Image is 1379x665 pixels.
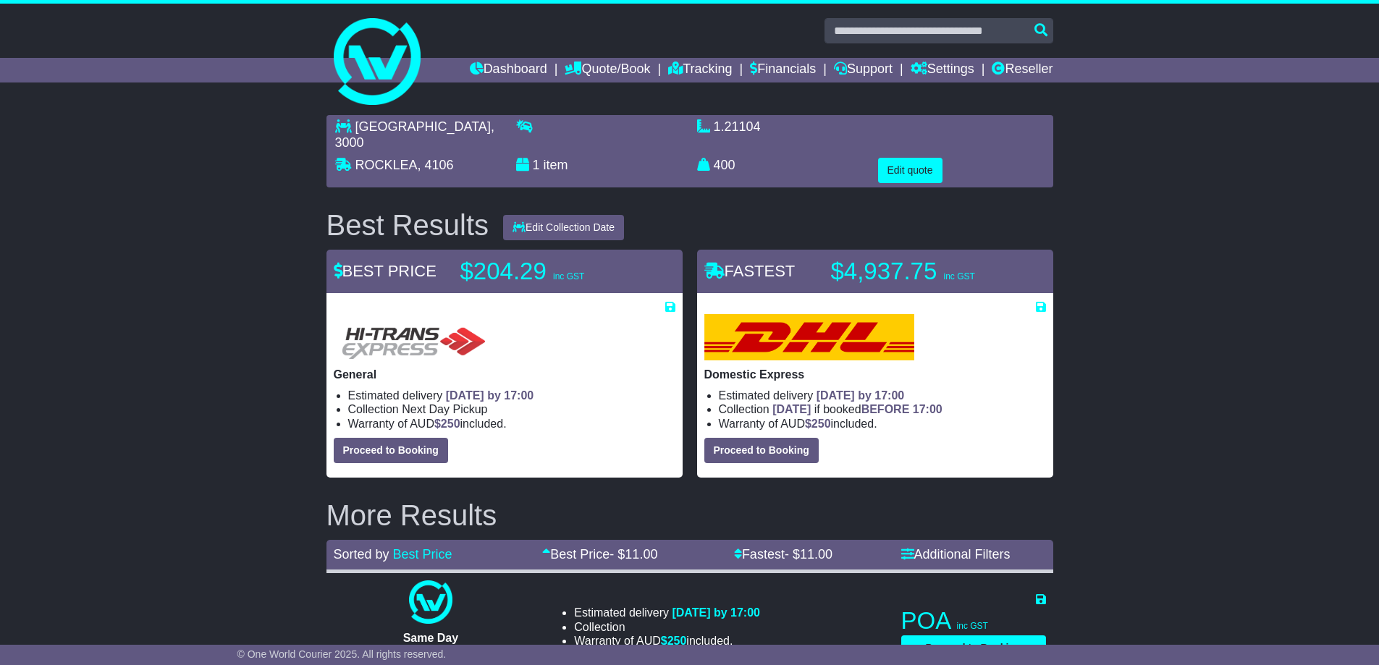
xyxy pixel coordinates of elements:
li: Warranty of AUD included. [719,417,1046,431]
button: Proceed to Booking [901,635,1046,661]
span: Sorted by [334,547,389,562]
img: DHL: Domestic Express [704,314,914,360]
span: $ [805,418,831,430]
span: inc GST [553,271,584,281]
a: Best Price [393,547,452,562]
a: Support [834,58,893,82]
span: - $ [785,547,832,562]
a: Financials [750,58,816,82]
span: 1 [533,158,540,172]
a: Tracking [668,58,732,82]
span: inc GST [943,271,974,281]
span: FASTEST [704,262,796,280]
button: Edit Collection Date [503,215,624,240]
span: 250 [811,418,831,430]
span: 11.00 [625,547,657,562]
img: One World Courier: Same Day Nationwide(quotes take 0.5-1 hour) [409,580,452,624]
p: $4,937.75 [831,257,1012,286]
img: HiTrans (Machship): General [334,314,492,360]
span: [DATE] by 17:00 [446,389,534,402]
span: 250 [667,635,687,647]
span: if booked [772,403,942,415]
span: 17:00 [913,403,942,415]
a: Fastest- $11.00 [734,547,832,562]
span: 400 [714,158,735,172]
span: © One World Courier 2025. All rights reserved. [237,648,447,660]
span: BEFORE [861,403,910,415]
a: Reseller [992,58,1053,82]
span: Next Day Pickup [402,403,487,415]
li: Estimated delivery [574,606,760,619]
li: Estimated delivery [348,389,675,402]
span: BEST PRICE [334,262,437,280]
button: Proceed to Booking [704,438,819,463]
p: Domestic Express [704,368,1046,381]
span: , 3000 [335,119,494,150]
li: Estimated delivery [719,389,1046,402]
span: $ [661,635,687,647]
p: $204.29 [460,257,641,286]
span: inc GST [957,621,988,631]
span: ROCKLEA [355,158,418,172]
button: Proceed to Booking [334,438,448,463]
span: [DATE] by 17:00 [817,389,905,402]
span: 250 [441,418,460,430]
li: Collection [348,402,675,416]
span: [DATE] [772,403,811,415]
a: Best Price- $11.00 [542,547,657,562]
p: POA [901,606,1046,635]
a: Additional Filters [901,547,1011,562]
button: Edit quote [878,158,942,183]
span: 11.00 [800,547,832,562]
span: [GEOGRAPHIC_DATA] [355,119,491,134]
p: General [334,368,675,381]
span: - $ [610,547,657,562]
a: Dashboard [470,58,547,82]
h2: More Results [326,499,1053,531]
a: Quote/Book [565,58,650,82]
a: Settings [911,58,974,82]
div: Best Results [319,209,497,241]
li: Warranty of AUD included. [574,634,760,648]
span: 1.21104 [714,119,761,134]
span: item [544,158,568,172]
li: Collection [719,402,1046,416]
span: $ [434,418,460,430]
span: [DATE] by 17:00 [672,606,760,619]
li: Warranty of AUD included. [348,417,675,431]
span: , 4106 [418,158,454,172]
li: Collection [574,620,760,634]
